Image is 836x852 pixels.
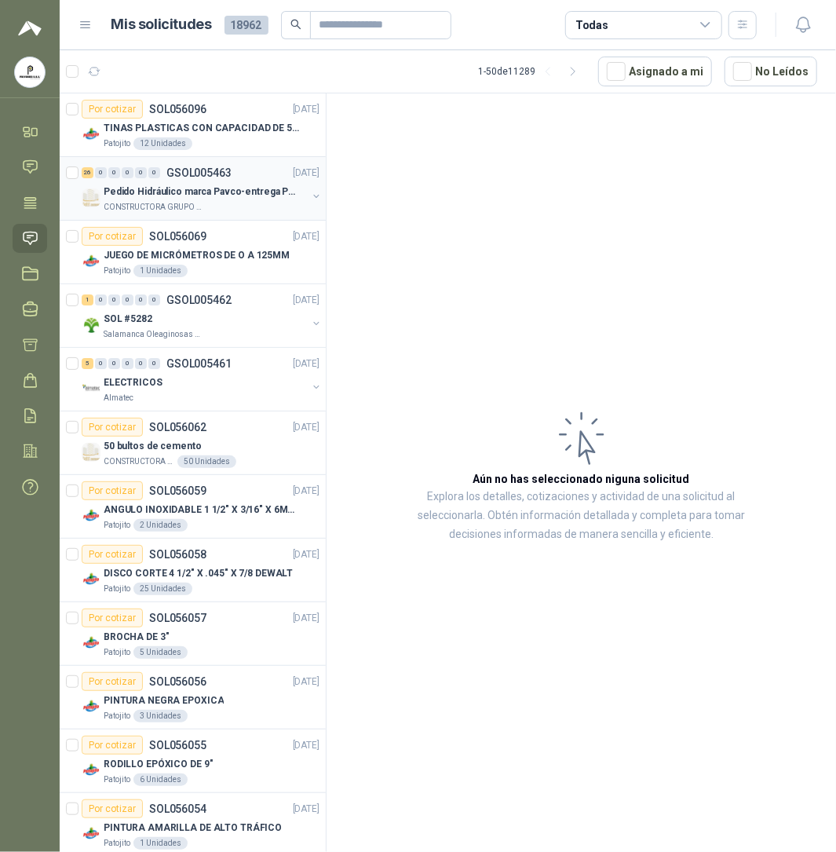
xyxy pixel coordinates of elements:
img: Company Logo [82,570,100,589]
p: CONSTRUCTORA GRUPO FIP [104,201,203,214]
p: SOL056096 [149,104,206,115]
img: Company Logo [82,125,100,144]
a: Por cotizarSOL056059[DATE] Company LogoANGULO INOXIDABLE 1 1/2" X 3/16" X 6MTSPatojito2 Unidades [60,475,326,539]
a: 26 0 0 0 0 0 GSOL005463[DATE] Company LogoPedido Hidráulico marca Pavco-entrega PopayánCONSTRUCTO... [82,163,323,214]
p: Patojito [104,265,130,277]
div: 0 [148,358,160,369]
p: DISCO CORTE 4 1/2" X .045" X 7/8 DEWALT [104,566,293,581]
div: Por cotizar [82,100,143,119]
div: Por cotizar [82,227,143,246]
div: 0 [108,294,120,305]
img: Company Logo [82,761,100,780]
p: 50 bultos de cemento [104,439,202,454]
p: Patojito [104,710,130,722]
a: Por cotizarSOL056055[DATE] Company LogoRODILLO EPÓXICO DE 9"Patojito6 Unidades [60,730,326,793]
button: Asignado a mi [598,57,712,86]
p: SOL056062 [149,422,206,433]
a: Por cotizarSOL056062[DATE] Company Logo50 bultos de cementoCONSTRUCTORA GRUPO FIP50 Unidades [60,411,326,475]
a: Por cotizarSOL056069[DATE] Company LogoJUEGO DE MICRÓMETROS DE O A 125MMPatojito1 Unidades [60,221,326,284]
div: 0 [135,167,147,178]
div: Por cotizar [82,481,143,500]
p: PINTURA NEGRA EPOXICA [104,693,224,708]
p: ANGULO INOXIDABLE 1 1/2" X 3/16" X 6MTS [104,503,299,517]
div: 0 [108,167,120,178]
p: GSOL005462 [166,294,232,305]
span: search [290,19,301,30]
a: 1 0 0 0 0 0 GSOL005462[DATE] Company LogoSOL #5282Salamanca Oleaginosas SAS [82,291,323,341]
div: 0 [108,358,120,369]
div: 26 [82,167,93,178]
p: SOL056069 [149,231,206,242]
p: Patojito [104,646,130,659]
p: [DATE] [293,102,319,117]
a: Por cotizarSOL056056[DATE] Company LogoPINTURA NEGRA EPOXICAPatojito3 Unidades [60,666,326,730]
p: SOL056054 [149,803,206,814]
p: [DATE] [293,166,319,181]
div: 0 [122,358,133,369]
p: ELECTRICOS [104,375,162,390]
div: Por cotizar [82,545,143,564]
img: Company Logo [82,825,100,843]
img: Company Logo [82,379,100,398]
div: 25 Unidades [133,583,192,595]
p: [DATE] [293,293,319,308]
div: Por cotizar [82,799,143,818]
p: SOL056055 [149,740,206,751]
p: SOL056059 [149,485,206,496]
p: Patojito [104,583,130,595]
p: Patojito [104,837,130,850]
div: 0 [135,294,147,305]
button: No Leídos [725,57,817,86]
p: Patojito [104,773,130,786]
p: PINTURA AMARILLA DE ALTO TRÁFICO [104,821,282,836]
div: 12 Unidades [133,137,192,150]
div: 1 Unidades [133,837,188,850]
img: Company Logo [82,443,100,462]
div: 5 Unidades [133,646,188,659]
div: 0 [135,358,147,369]
p: [DATE] [293,357,319,371]
div: 2 Unidades [133,519,188,532]
p: Salamanca Oleaginosas SAS [104,328,203,341]
p: [DATE] [293,484,319,499]
a: Por cotizarSOL056096[DATE] Company LogoTINAS PLASTICAS CON CAPACIDAD DE 50 KGPatojito12 Unidades [60,93,326,157]
p: Patojito [104,519,130,532]
p: [DATE] [293,420,319,435]
p: SOL #5282 [104,312,152,327]
div: Por cotizar [82,672,143,691]
img: Company Logo [82,506,100,525]
div: 0 [95,294,107,305]
span: 18962 [225,16,268,35]
h1: Mis solicitudes [111,13,212,36]
img: Company Logo [82,188,100,207]
p: Patojito [104,137,130,150]
a: Por cotizarSOL056057[DATE] Company LogoBROCHA DE 3"Patojito5 Unidades [60,602,326,666]
p: [DATE] [293,802,319,817]
h3: Aún no has seleccionado niguna solicitud [473,470,690,488]
div: Por cotizar [82,609,143,627]
p: [DATE] [293,547,319,562]
p: [DATE] [293,675,319,689]
p: GSOL005461 [166,358,232,369]
div: 1 [82,294,93,305]
p: Almatec [104,392,133,404]
p: SOL056057 [149,612,206,623]
img: Company Logo [82,252,100,271]
div: 6 Unidades [133,773,188,786]
p: Explora los detalles, cotizaciones y actividad de una solicitud al seleccionarla. Obtén informaci... [405,488,758,544]
p: [DATE] [293,611,319,626]
a: Por cotizarSOL056058[DATE] Company LogoDISCO CORTE 4 1/2" X .045" X 7/8 DEWALTPatojito25 Unidades [60,539,326,602]
div: Todas [575,16,608,34]
img: Company Logo [82,697,100,716]
p: JUEGO DE MICRÓMETROS DE O A 125MM [104,248,290,263]
p: BROCHA DE 3" [104,630,170,645]
div: 0 [148,167,160,178]
div: 0 [95,358,107,369]
p: RODILLO EPÓXICO DE 9" [104,757,213,772]
div: 0 [122,294,133,305]
div: Por cotizar [82,418,143,437]
p: Pedido Hidráulico marca Pavco-entrega Popayán [104,185,299,199]
div: 0 [95,167,107,178]
div: 1 Unidades [133,265,188,277]
div: 5 [82,358,93,369]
